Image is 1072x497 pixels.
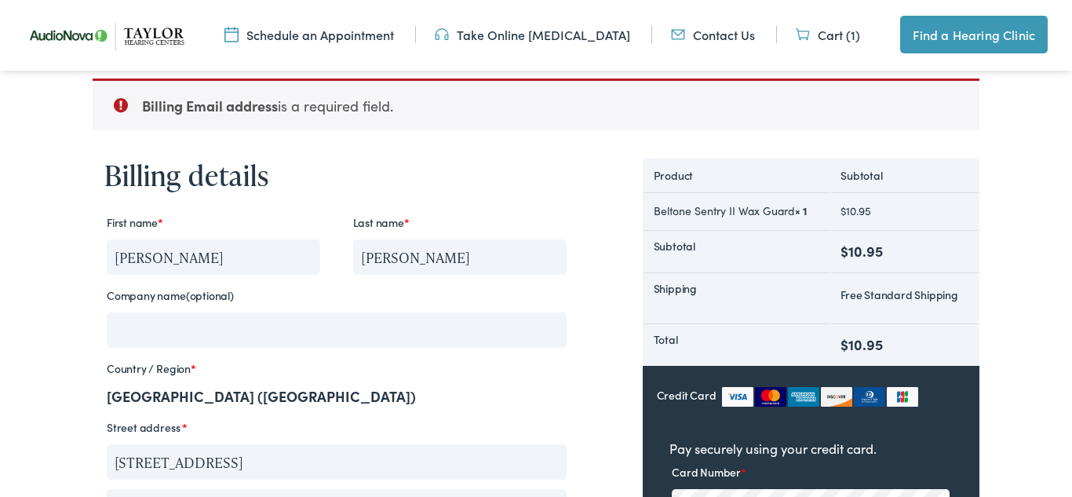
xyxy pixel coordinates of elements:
[107,284,567,306] label: Company name
[722,387,753,407] img: visa
[821,387,852,407] img: discover
[854,387,885,407] img: dinersclub
[224,26,239,43] img: utility icon
[657,384,918,406] label: Credit Card
[796,26,860,43] a: Cart (1)
[107,357,567,379] label: Country / Region
[900,16,1048,53] a: Find a Hearing Clinic
[107,211,320,233] label: First name
[107,444,567,480] input: House number and street name
[788,387,819,407] img: amex
[795,203,808,218] strong: × 1
[671,26,685,43] img: utility icon
[191,360,196,376] abbr: required
[840,334,883,354] bdi: 10.95
[435,26,630,43] a: Take Online [MEDICAL_DATA]
[796,26,810,43] img: utility icon
[887,387,918,407] img: jcb
[104,159,569,192] h3: Billing details
[158,214,163,230] abbr: required
[840,203,846,218] span: $
[644,230,830,271] th: Subtotal
[142,95,951,116] li: is a required field.
[186,287,234,303] span: (optional)
[755,387,786,407] img: mastercard
[840,241,848,261] span: $
[840,203,871,218] bdi: 10.95
[644,192,830,228] td: Beltone Sentry II Wax Guard
[107,386,416,406] strong: [GEOGRAPHIC_DATA] ([GEOGRAPHIC_DATA])
[404,214,410,230] abbr: required
[672,461,950,483] label: Card Number
[840,287,958,302] label: Free Standard Shipping
[644,272,830,322] th: Shipping
[224,26,394,43] a: Schedule an Appointment
[669,439,952,459] p: Pay securely using your credit card.
[840,241,883,261] bdi: 10.95
[142,96,278,115] strong: Billing Email address
[831,160,978,191] th: Subtotal
[644,323,830,364] th: Total
[741,464,746,480] abbr: required
[671,26,755,43] a: Contact Us
[840,334,848,354] span: $
[182,419,188,435] abbr: required
[644,160,830,191] th: Product
[435,26,449,43] img: utility icon
[353,211,567,233] label: Last name
[107,416,567,438] label: Street address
